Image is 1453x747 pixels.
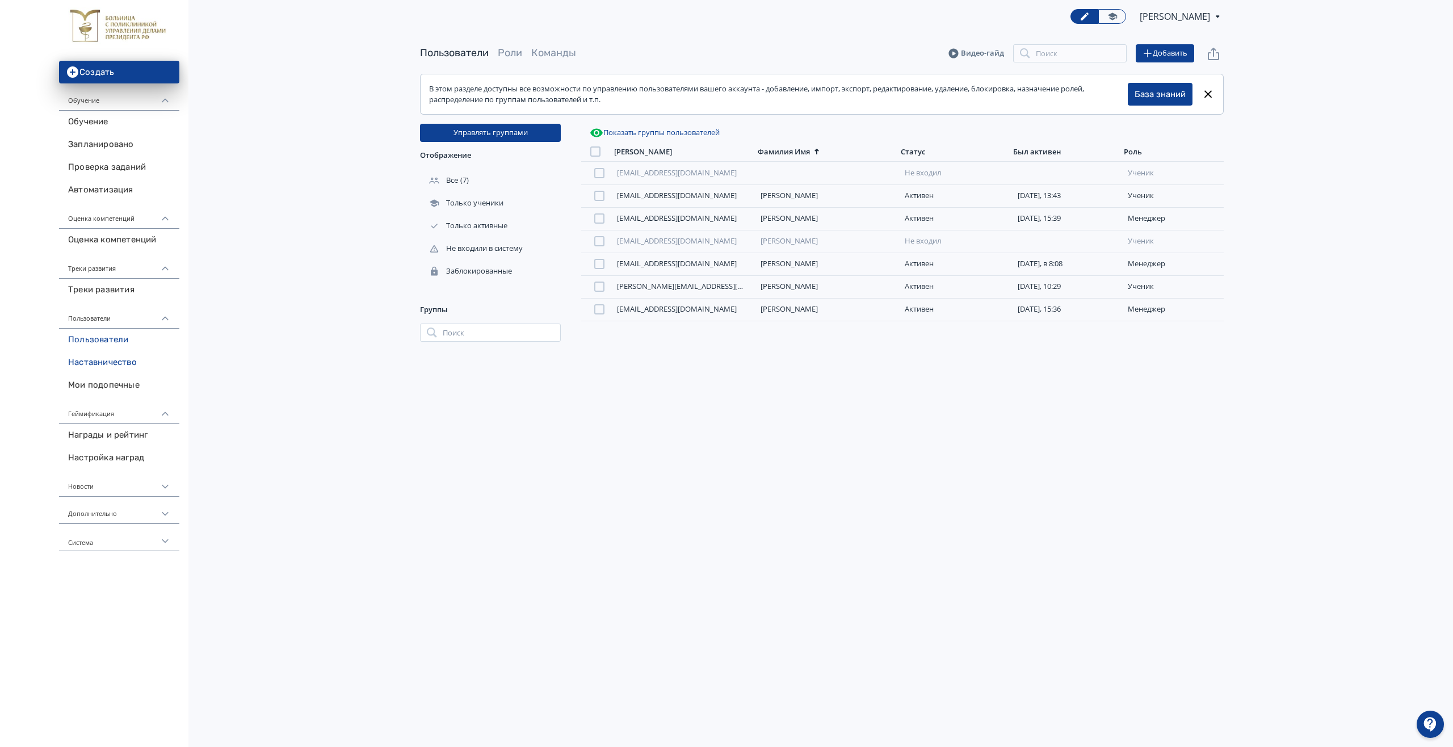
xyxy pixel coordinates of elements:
a: Оценка компетенций [59,229,179,251]
div: Только ученики [420,198,506,208]
div: В этом разделе доступны все возможности по управлению пользователями вашего аккаунта - добавление... [429,83,1128,106]
div: Не входили в систему [420,244,525,254]
a: [PERSON_NAME] [761,258,818,268]
a: [EMAIL_ADDRESS][DOMAIN_NAME] [617,167,737,178]
div: Не входил [905,169,1006,178]
div: Активен [905,259,1006,268]
div: [DATE], 10:29 [1018,282,1119,291]
a: Треки развития [59,279,179,301]
div: Заблокированные [420,266,514,276]
a: Наставничество [59,351,179,374]
div: [DATE], 15:36 [1018,305,1119,314]
div: [PERSON_NAME] [614,147,672,157]
button: База знаний [1128,83,1192,106]
button: Управлять группами [420,124,561,142]
div: ученик [1128,237,1219,246]
a: Проверка заданий [59,156,179,179]
a: [PERSON_NAME] [761,236,818,246]
a: Переключиться в режим ученика [1098,9,1126,24]
div: Активен [905,282,1006,291]
div: Активен [905,305,1006,314]
a: [EMAIL_ADDRESS][DOMAIN_NAME] [617,304,737,314]
div: Пользователи [59,301,179,329]
svg: Экспорт пользователей файлом [1207,47,1220,61]
a: Мои подопечные [59,374,179,397]
div: Новости [59,469,179,497]
a: [EMAIL_ADDRESS][DOMAIN_NAME] [617,236,737,246]
div: Не входил [905,237,1006,246]
div: ученик [1128,282,1219,291]
a: Запланировано [59,133,179,156]
div: Был активен [1013,147,1061,157]
a: [EMAIL_ADDRESS][DOMAIN_NAME] [617,213,737,223]
a: [PERSON_NAME] [761,213,818,223]
div: Только активные [420,221,510,231]
div: ученик [1128,169,1219,178]
div: Отображение [420,142,561,169]
a: [PERSON_NAME] [761,190,818,200]
div: Активен [905,214,1006,223]
div: Роль [1124,147,1142,157]
a: Видео-гайд [948,48,1004,59]
div: Группы [420,296,561,324]
div: Статус [901,147,925,157]
a: Пользователи [420,47,489,59]
a: Пользователи [59,329,179,351]
div: Система [59,524,179,551]
div: менеджер [1128,305,1219,314]
a: Автоматизация [59,179,179,202]
a: [EMAIL_ADDRESS][DOMAIN_NAME] [617,258,737,268]
div: Активен [905,191,1006,200]
div: Оценка компетенций [59,202,179,229]
span: Светлана Захарова [1140,10,1212,23]
a: Роли [498,47,522,59]
a: База знаний [1135,88,1186,101]
a: Награды и рейтинг [59,424,179,447]
a: [PERSON_NAME] [761,281,818,291]
div: менеджер [1128,214,1219,223]
a: Настройка наград [59,447,179,469]
a: Обучение [59,111,179,133]
button: Добавить [1136,44,1194,62]
div: [DATE], 13:43 [1018,191,1119,200]
div: ученик [1128,191,1219,200]
div: [DATE], в 8:08 [1018,259,1119,268]
div: Все [420,175,460,186]
button: Показать группы пользователей [587,124,722,142]
div: Фамилия Имя [758,147,810,157]
div: Обучение [59,83,179,111]
div: Дополнительно [59,497,179,524]
a: Команды [531,47,576,59]
div: Треки развития [59,251,179,279]
button: Создать [59,61,179,83]
div: менеджер [1128,259,1219,268]
div: (7) [420,169,561,192]
a: [EMAIL_ADDRESS][DOMAIN_NAME] [617,190,737,200]
img: https://files.teachbase.ru/system/account/58657/logo/medium-010d37fbc19119721fa3dd4e648e5fc6.jpg [68,7,170,47]
a: [PERSON_NAME][EMAIL_ADDRESS][DOMAIN_NAME] [617,281,794,291]
a: [PERSON_NAME] [761,304,818,314]
div: [DATE], 15:39 [1018,214,1119,223]
div: Геймификация [59,397,179,424]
